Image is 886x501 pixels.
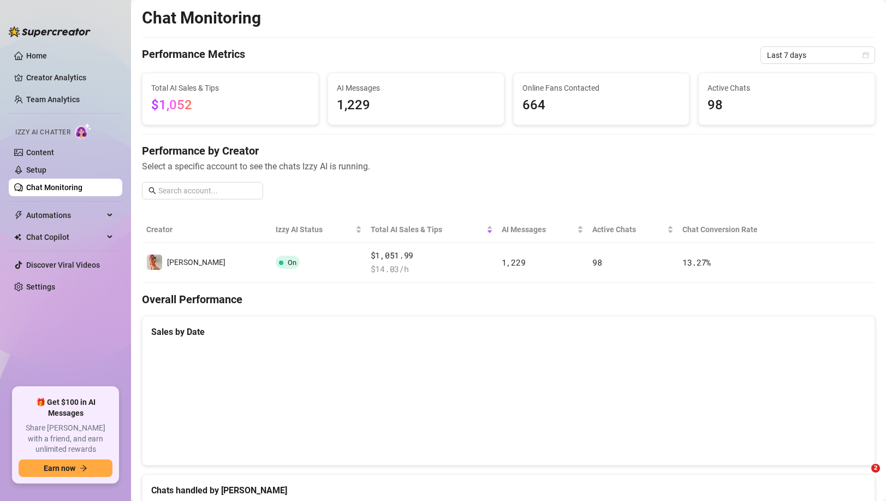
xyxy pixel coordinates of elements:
[9,26,91,37] img: logo-BBDzfeDw.svg
[167,258,225,267] span: [PERSON_NAME]
[19,397,112,419] span: 🎁 Get $100 in AI Messages
[26,95,80,104] a: Team Analytics
[44,464,75,473] span: Earn now
[26,183,82,192] a: Chat Monitoring
[371,249,493,262] span: $1,051.99
[271,217,366,243] th: Izzy AI Status
[151,97,192,113] span: $1,052
[26,51,47,60] a: Home
[497,217,588,243] th: AI Messages
[26,228,104,246] span: Chat Copilot
[26,207,104,224] span: Automations
[871,464,880,473] span: 2
[147,255,162,270] img: holly
[151,484,866,497] div: Chats handled by [PERSON_NAME]
[522,95,681,116] span: 664
[522,82,681,94] span: Online Fans Contacted
[592,257,602,268] span: 98
[75,123,92,139] img: AI Chatter
[276,223,353,235] span: Izzy AI Status
[142,217,271,243] th: Creator
[502,223,575,235] span: AI Messages
[14,233,21,241] img: Chat Copilot
[80,464,87,472] span: arrow-right
[707,82,866,94] span: Active Chats
[707,95,866,116] span: 98
[26,261,100,269] a: Discover Viral Videos
[148,187,156,194] span: search
[337,82,495,94] span: AI Messages
[15,127,70,138] span: Izzy AI Chatter
[371,263,493,276] span: $ 14.03 /h
[151,82,310,94] span: Total AI Sales & Tips
[151,325,866,339] div: Sales by Date
[142,292,875,307] h4: Overall Performance
[678,217,802,243] th: Chat Conversion Rate
[288,258,296,267] span: On
[142,46,245,64] h4: Performance Metrics
[142,8,261,28] h2: Chat Monitoring
[371,223,484,235] span: Total AI Sales & Tips
[588,217,678,243] th: Active Chats
[337,95,495,116] span: 1,229
[142,160,875,173] span: Select a specific account to see the chats Izzy AI is running.
[682,257,711,268] span: 13.27 %
[767,47,869,63] span: Last 7 days
[863,52,869,58] span: calendar
[19,459,112,477] button: Earn nowarrow-right
[26,69,114,86] a: Creator Analytics
[158,185,257,197] input: Search account...
[26,166,46,174] a: Setup
[142,143,875,158] h4: Performance by Creator
[26,282,55,291] a: Settings
[366,217,497,243] th: Total AI Sales & Tips
[592,223,665,235] span: Active Chats
[502,257,526,268] span: 1,229
[849,464,875,490] iframe: Intercom live chat
[14,211,23,220] span: thunderbolt
[26,148,54,157] a: Content
[19,423,112,455] span: Share [PERSON_NAME] with a friend, and earn unlimited rewards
